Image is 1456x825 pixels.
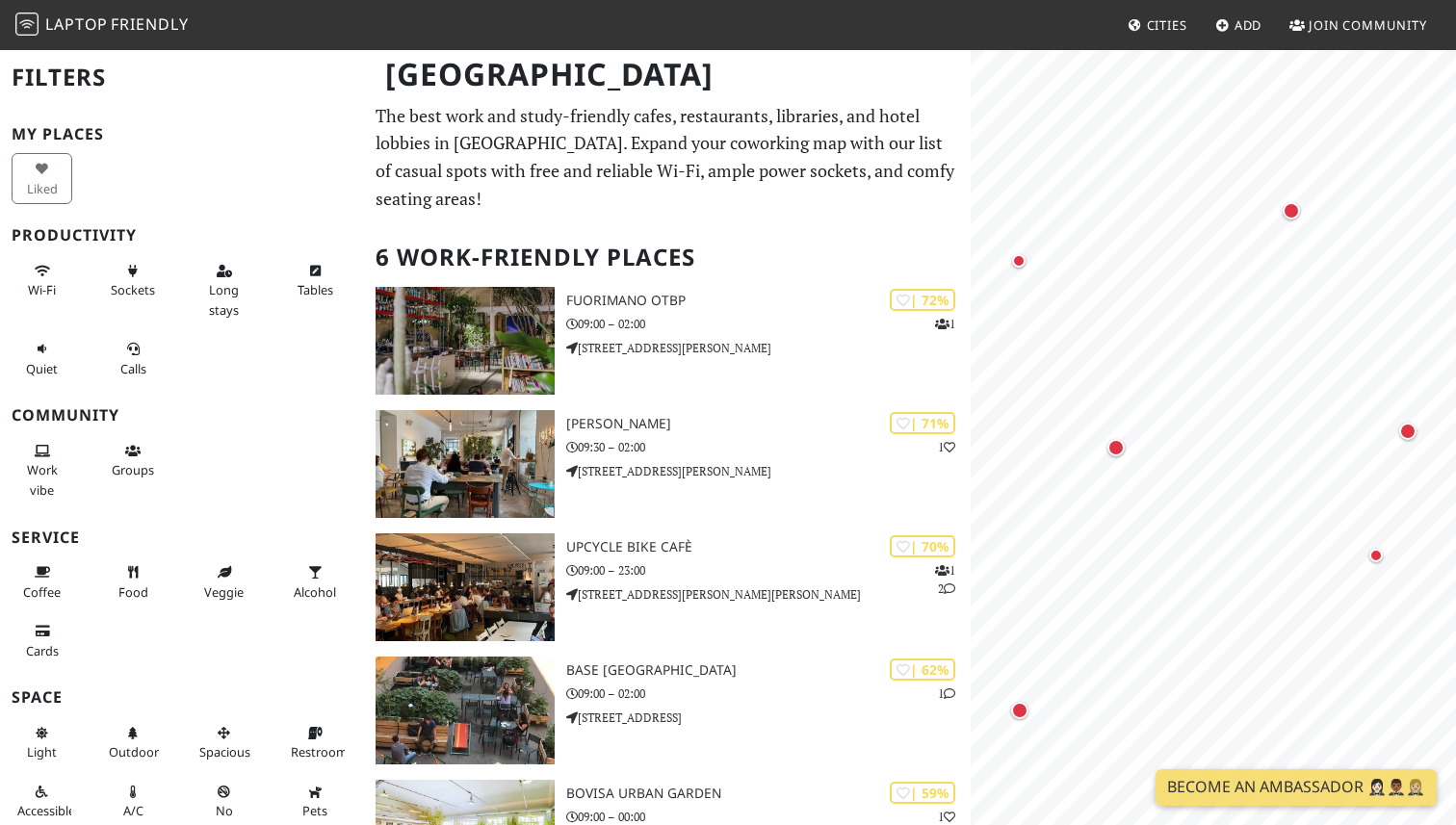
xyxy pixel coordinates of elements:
[12,435,72,505] button: Work vibe
[364,657,971,764] a: BASE Milano | 62% 1 BASE [GEOGRAPHIC_DATA] 09:00 – 02:00 [STREET_ADDRESS]
[364,410,971,518] a: oTTo | 71% 1 [PERSON_NAME] 09:30 – 02:00 [STREET_ADDRESS][PERSON_NAME]
[1007,698,1032,723] div: Map marker
[890,535,955,557] div: | 70%
[27,461,58,498] span: People working
[566,662,971,679] h3: BASE [GEOGRAPHIC_DATA]
[12,406,352,425] h3: Community
[1147,16,1187,34] span: Cities
[376,657,555,764] img: BASE Milano
[566,786,971,802] h3: Bovisa Urban Garden
[1235,16,1262,34] span: Add
[15,13,39,36] img: LaptopFriendly
[27,743,57,761] span: Natural light
[120,360,146,377] span: Video/audio calls
[376,228,959,287] h2: 6 Work-Friendly Places
[123,802,143,819] span: Air conditioned
[890,658,955,681] div: | 62%
[285,255,346,306] button: Tables
[103,556,164,607] button: Food
[12,615,72,666] button: Cards
[566,585,971,604] p: [STREET_ADDRESS][PERSON_NAME][PERSON_NAME]
[935,561,955,598] p: 1 2
[17,802,75,819] span: Accessible
[285,717,346,768] button: Restroom
[1120,8,1195,42] a: Cities
[118,583,148,601] span: Food
[935,315,955,333] p: 1
[890,412,955,434] div: | 71%
[194,717,254,768] button: Spacious
[364,533,971,641] a: Upcycle Bike Cafè | 70% 12 Upcycle Bike Cafè 09:00 – 23:00 [STREET_ADDRESS][PERSON_NAME][PERSON_N...
[302,802,327,819] span: Pet friendly
[103,717,164,768] button: Outdoor
[209,281,239,318] span: Long stays
[23,583,61,601] span: Coffee
[566,709,971,727] p: [STREET_ADDRESS]
[566,462,971,480] p: [STREET_ADDRESS][PERSON_NAME]
[291,743,348,761] span: Restroom
[298,281,333,298] span: Work-friendly tables
[1007,249,1030,272] div: Map marker
[376,287,555,395] img: Fuorimano OTBP
[12,125,352,143] h3: My Places
[26,642,59,659] span: Credit cards
[370,48,967,101] h1: [GEOGRAPHIC_DATA]
[890,289,955,311] div: | 72%
[566,339,971,357] p: [STREET_ADDRESS][PERSON_NAME]
[1156,769,1437,806] a: Become an Ambassador 🤵🏻‍♀️🤵🏾‍♂️🤵🏼‍♀️
[566,539,971,555] h3: Upcycle Bike Cafè
[1395,419,1420,444] div: Map marker
[28,281,56,298] span: Stable Wi-Fi
[12,556,72,607] button: Coffee
[566,416,971,432] h3: [PERSON_NAME]
[566,561,971,580] p: 09:00 – 23:00
[938,684,955,703] p: 1
[112,461,154,478] span: Group tables
[376,102,959,213] p: The best work and study-friendly cafes, restaurants, libraries, and hotel lobbies in [GEOGRAPHIC_...
[1279,198,1304,223] div: Map marker
[1282,8,1435,42] a: Join Community
[199,743,250,761] span: Spacious
[294,583,336,601] span: Alcohol
[12,48,352,107] h2: Filters
[1365,544,1388,567] div: Map marker
[12,688,352,707] h3: Space
[376,533,555,641] img: Upcycle Bike Cafè
[566,293,971,309] h3: Fuorimano OTBP
[12,226,352,245] h3: Productivity
[1309,16,1427,34] span: Join Community
[1208,8,1270,42] a: Add
[376,410,555,518] img: oTTo
[364,287,971,395] a: Fuorimano OTBP | 72% 1 Fuorimano OTBP 09:00 – 02:00 [STREET_ADDRESS][PERSON_NAME]
[111,13,188,35] span: Friendly
[890,782,955,804] div: | 59%
[938,438,955,456] p: 1
[12,333,72,384] button: Quiet
[194,556,254,607] button: Veggie
[12,255,72,306] button: Wi-Fi
[111,281,155,298] span: Power sockets
[1104,435,1129,460] div: Map marker
[12,717,72,768] button: Light
[12,529,352,547] h3: Service
[566,684,971,703] p: 09:00 – 02:00
[26,360,58,377] span: Quiet
[194,255,254,325] button: Long stays
[566,438,971,456] p: 09:30 – 02:00
[109,743,159,761] span: Outdoor area
[103,435,164,486] button: Groups
[285,556,346,607] button: Alcohol
[204,583,244,601] span: Veggie
[103,333,164,384] button: Calls
[45,13,108,35] span: Laptop
[15,9,189,42] a: LaptopFriendly LaptopFriendly
[566,315,971,333] p: 09:00 – 02:00
[103,255,164,306] button: Sockets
